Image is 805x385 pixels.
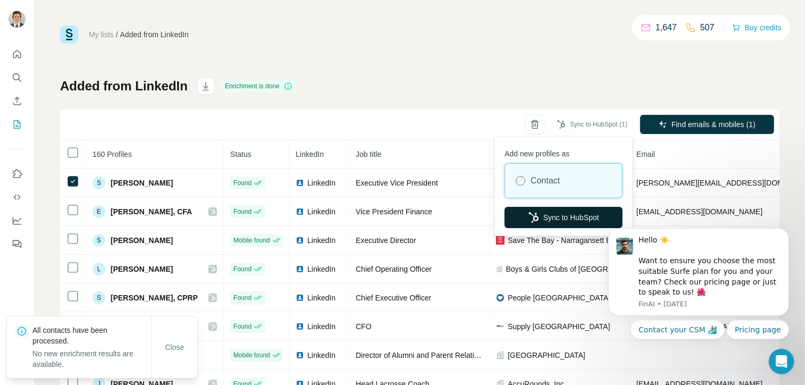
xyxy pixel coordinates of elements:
[111,178,173,188] span: [PERSON_NAME]
[769,349,794,374] iframe: Intercom live chat
[296,236,304,245] img: LinkedIn logo
[307,235,336,246] span: LinkedIn
[9,91,26,111] button: Enrich CSV
[636,150,655,158] span: Email
[233,350,270,360] span: Mobile found
[592,194,805,356] iframe: Intercom notifications message
[505,207,623,228] button: Sync to HubSpot
[222,80,296,93] div: Enrichment is done
[233,322,251,331] span: Found
[233,293,251,303] span: Found
[93,205,105,218] div: E
[732,20,782,35] button: Buy credits
[531,174,560,187] label: Contact
[356,351,486,359] span: Director of Alumni and Parent Relations
[9,68,26,87] button: Search
[296,294,304,302] img: LinkedIn logo
[9,235,26,254] button: Feedback
[9,115,26,134] button: My lists
[233,264,251,274] span: Found
[496,236,505,245] img: company-logo
[9,164,26,183] button: Use Surfe on LinkedIn
[111,264,173,274] span: [PERSON_NAME]
[32,348,152,370] p: No new enrichment results are available.
[656,21,677,34] p: 1,647
[307,321,336,332] span: LinkedIn
[356,265,432,273] span: Chief Operating Officer
[93,263,105,275] div: L
[158,338,192,357] button: Close
[111,292,198,303] span: [PERSON_NAME], CPRP
[120,29,189,40] div: Added from LinkedIn
[60,26,78,44] img: Surfe Logo
[296,207,304,216] img: LinkedIn logo
[93,234,105,247] div: S
[9,11,26,28] img: Avatar
[60,78,188,95] h1: Added from LinkedIn
[89,30,114,39] a: My lists
[116,29,118,40] li: /
[356,179,438,187] span: Executive Vice President
[111,235,173,246] span: [PERSON_NAME]
[356,322,372,331] span: CFO
[296,322,304,331] img: LinkedIn logo
[93,291,105,304] div: S
[505,144,623,159] p: Add new profiles as
[296,179,304,187] img: LinkedIn logo
[700,21,715,34] p: 507
[233,207,251,216] span: Found
[9,188,26,207] button: Use Surfe API
[307,292,336,303] span: LinkedIn
[93,177,105,189] div: S
[296,150,324,158] span: LinkedIn
[307,264,336,274] span: LinkedIn
[233,236,270,245] span: Mobile found
[496,322,505,331] img: company-logo
[640,115,774,134] button: Find emails & mobiles (1)
[307,350,336,361] span: LinkedIn
[550,116,635,132] button: Sync to HubSpot (1)
[9,45,26,64] button: Quick start
[111,206,192,217] span: [PERSON_NAME], CFA
[356,236,416,245] span: Executive Director
[508,292,610,303] span: People [GEOGRAPHIC_DATA]
[296,351,304,359] img: LinkedIn logo
[508,321,610,332] span: Supply [GEOGRAPHIC_DATA]
[307,178,336,188] span: LinkedIn
[506,264,623,274] span: Boys & Girls Clubs of [GEOGRAPHIC_DATA]
[496,294,505,302] img: company-logo
[165,342,185,353] span: Close
[9,211,26,230] button: Dashboard
[356,294,431,302] span: Chief Executive Officer
[93,150,132,158] span: 160 Profiles
[230,150,251,158] span: Status
[508,350,585,361] span: [GEOGRAPHIC_DATA]
[508,235,619,246] span: Save The Bay - Narragansett Bay
[233,178,251,188] span: Found
[307,206,336,217] span: LinkedIn
[356,207,432,216] span: Vice President Finance
[296,265,304,273] img: LinkedIn logo
[356,150,381,158] span: Job title
[32,325,152,346] p: All contacts have been processed.
[672,119,756,130] span: Find emails & mobiles (1)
